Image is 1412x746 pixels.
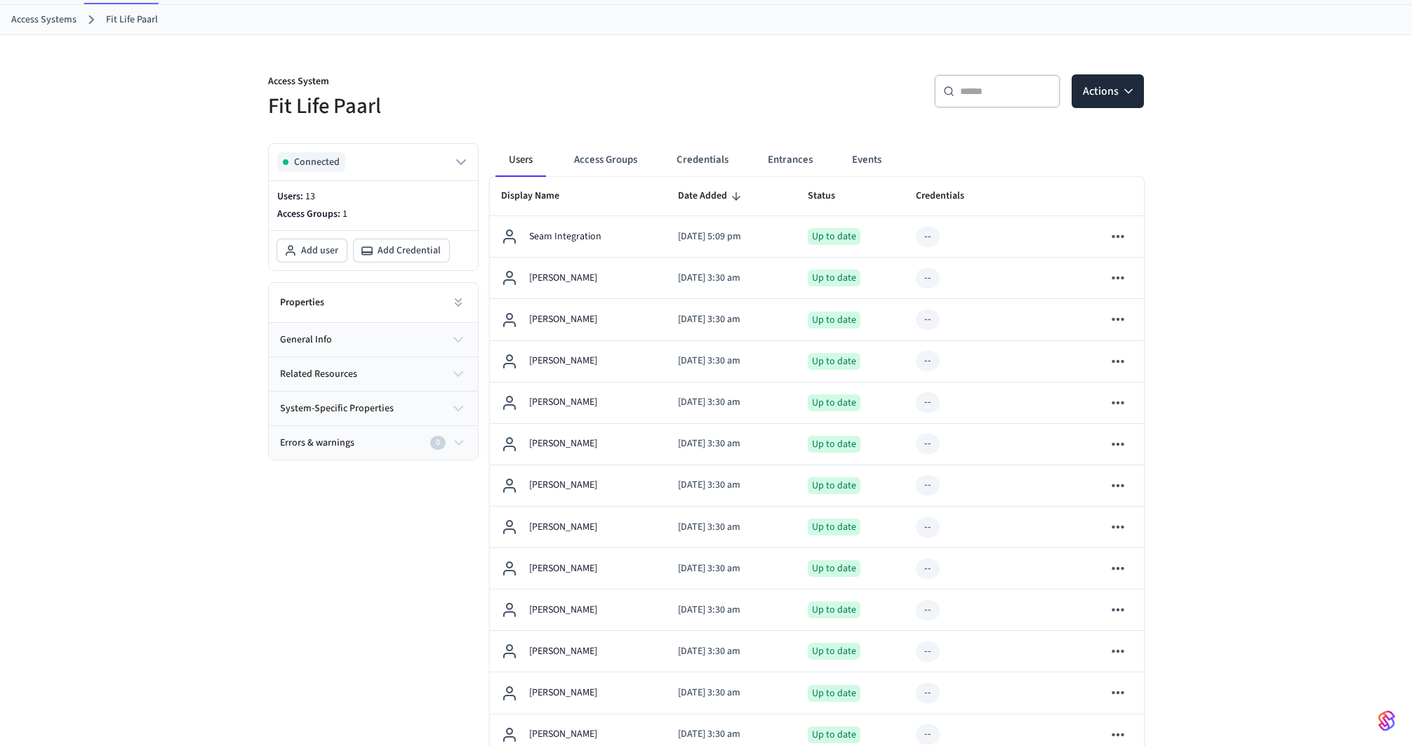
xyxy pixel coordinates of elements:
div: Up to date [808,560,860,577]
a: Access Systems [11,13,76,27]
button: Users [495,143,546,177]
div: -- [924,312,931,327]
p: [PERSON_NAME] [529,437,597,451]
p: [PERSON_NAME] [529,603,597,618]
button: Connected [277,152,469,172]
img: SeamLogoGradient.69752ec5.svg [1378,710,1395,732]
p: [PERSON_NAME] [529,271,597,286]
div: -- [924,395,931,410]
p: [DATE] 5:09 pm [678,229,785,244]
div: -- [924,478,931,493]
p: Access System [268,74,698,92]
div: -- [924,354,931,368]
button: system-specific properties [269,392,478,425]
span: system-specific properties [280,401,394,416]
div: -- [924,603,931,618]
div: Up to date [808,519,860,535]
div: Up to date [808,228,860,245]
p: [PERSON_NAME] [529,354,597,368]
h2: Properties [280,295,324,309]
div: Up to date [808,685,860,702]
p: [DATE] 3:30 am [678,603,785,618]
p: [DATE] 3:30 am [678,686,785,700]
span: Add user [301,244,338,258]
p: [PERSON_NAME] [529,727,597,742]
p: [DATE] 3:30 am [678,520,785,535]
button: Add Credential [354,239,449,262]
p: [DATE] 3:30 am [678,727,785,742]
div: Up to date [808,643,860,660]
span: Errors & warnings [280,436,354,451]
p: [PERSON_NAME] [529,395,597,410]
p: [DATE] 3:30 am [678,271,785,286]
span: Add Credential [378,244,441,258]
button: Add user [277,239,347,262]
p: [PERSON_NAME] [529,312,597,327]
p: [PERSON_NAME] [529,561,597,576]
button: Access Groups [563,143,648,177]
p: [DATE] 3:30 am [678,644,785,659]
div: -- [924,686,931,700]
span: general info [280,333,332,347]
div: 0 [430,436,446,450]
div: Up to date [808,726,860,743]
button: Events [841,143,893,177]
p: [DATE] 3:30 am [678,354,785,368]
div: -- [924,561,931,576]
span: Date Added [678,185,745,207]
p: [DATE] 3:30 am [678,561,785,576]
h5: Fit Life Paarl [268,92,698,121]
button: Credentials [665,143,740,177]
div: Up to date [808,312,860,328]
button: Actions [1072,74,1144,108]
span: 1 [342,207,347,221]
span: Connected [294,155,340,169]
p: [DATE] 3:30 am [678,395,785,410]
p: Seam Integration [529,229,601,244]
div: Up to date [808,601,860,618]
div: Up to date [808,436,860,453]
div: Up to date [808,394,860,411]
p: [DATE] 3:30 am [678,312,785,327]
button: related resources [269,357,478,391]
button: general info [269,323,478,357]
p: [DATE] 3:30 am [678,437,785,451]
p: Users: [277,189,469,204]
span: related resources [280,367,357,382]
span: Display Name [501,185,578,207]
button: Entrances [757,143,824,177]
button: Errors & warnings0 [269,426,478,460]
div: Up to date [808,353,860,370]
div: -- [924,437,931,451]
div: -- [924,520,931,535]
p: Access Groups: [277,207,469,222]
div: -- [924,271,931,286]
p: [DATE] 3:30 am [678,478,785,493]
div: Up to date [808,477,860,494]
div: -- [924,727,931,742]
p: [PERSON_NAME] [529,686,597,700]
div: Up to date [808,269,860,286]
div: -- [924,644,931,659]
div: -- [924,229,931,244]
span: 13 [305,189,315,204]
p: [PERSON_NAME] [529,520,597,535]
a: Fit Life Paarl [106,13,158,27]
span: Credentials [916,185,983,207]
p: [PERSON_NAME] [529,478,597,493]
span: Status [808,185,853,207]
p: [PERSON_NAME] [529,644,597,659]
